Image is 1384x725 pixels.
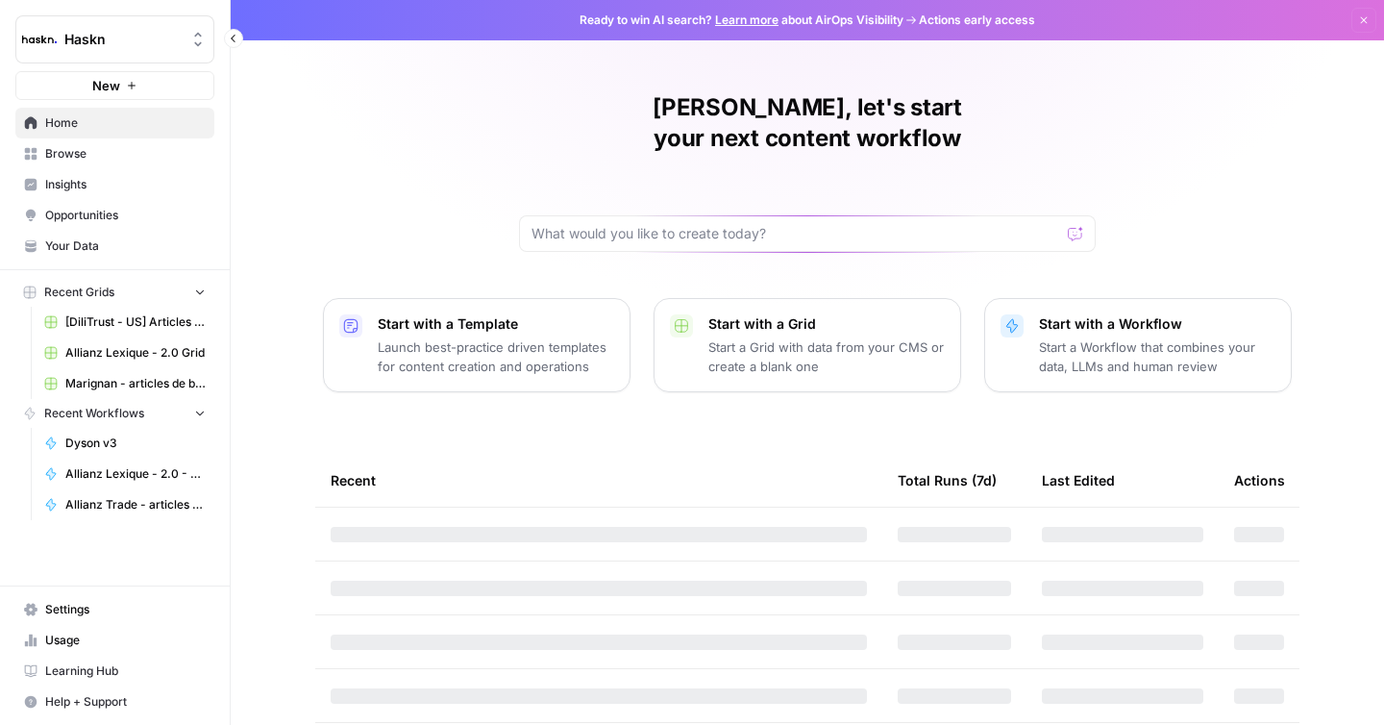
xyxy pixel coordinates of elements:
[1042,454,1115,507] div: Last Edited
[1039,337,1275,376] p: Start a Workflow that combines your data, LLMs and human review
[15,200,214,231] a: Opportunities
[22,22,57,57] img: Haskn Logo
[44,284,114,301] span: Recent Grids
[45,601,206,618] span: Settings
[92,76,120,95] span: New
[15,656,214,687] a: Learning Hub
[984,298,1292,392] button: Start with a WorkflowStart a Workflow that combines your data, LLMs and human review
[919,12,1035,29] span: Actions early access
[378,314,614,334] p: Start with a Template
[15,687,214,717] button: Help + Support
[708,314,945,334] p: Start with a Grid
[654,298,961,392] button: Start with a GridStart a Grid with data from your CMS or create a blank one
[65,344,206,362] span: Allianz Lexique - 2.0 Grid
[15,399,214,428] button: Recent Workflows
[36,428,214,459] a: Dyson v3
[15,138,214,169] a: Browse
[1234,454,1285,507] div: Actions
[44,405,144,422] span: Recent Workflows
[65,435,206,452] span: Dyson v3
[15,231,214,262] a: Your Data
[45,632,206,649] span: Usage
[15,594,214,625] a: Settings
[15,71,214,100] button: New
[531,224,1060,243] input: What would you like to create today?
[15,15,214,63] button: Workspace: Haskn
[15,625,214,656] a: Usage
[45,114,206,132] span: Home
[898,454,997,507] div: Total Runs (7d)
[36,489,214,520] a: Allianz Trade - articles de blog
[36,307,214,337] a: [DiliTrust - US] Articles de blog 700-1000 mots Grid
[65,313,206,331] span: [DiliTrust - US] Articles de blog 700-1000 mots Grid
[45,176,206,193] span: Insights
[45,207,206,224] span: Opportunities
[45,237,206,255] span: Your Data
[36,459,214,489] a: Allianz Lexique - 2.0 - Emprunteur - août 2025
[715,12,778,27] a: Learn more
[15,108,214,138] a: Home
[36,368,214,399] a: Marignan - articles de blog Grid
[331,454,867,507] div: Recent
[65,375,206,392] span: Marignan - articles de blog Grid
[378,337,614,376] p: Launch best-practice driven templates for content creation and operations
[64,30,181,49] span: Haskn
[580,12,903,29] span: Ready to win AI search? about AirOps Visibility
[15,169,214,200] a: Insights
[36,337,214,368] a: Allianz Lexique - 2.0 Grid
[708,337,945,376] p: Start a Grid with data from your CMS or create a blank one
[15,278,214,307] button: Recent Grids
[45,693,206,711] span: Help + Support
[519,92,1096,154] h1: [PERSON_NAME], let's start your next content workflow
[65,465,206,483] span: Allianz Lexique - 2.0 - Emprunteur - août 2025
[1039,314,1275,334] p: Start with a Workflow
[65,496,206,513] span: Allianz Trade - articles de blog
[45,662,206,680] span: Learning Hub
[45,145,206,162] span: Browse
[323,298,630,392] button: Start with a TemplateLaunch best-practice driven templates for content creation and operations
